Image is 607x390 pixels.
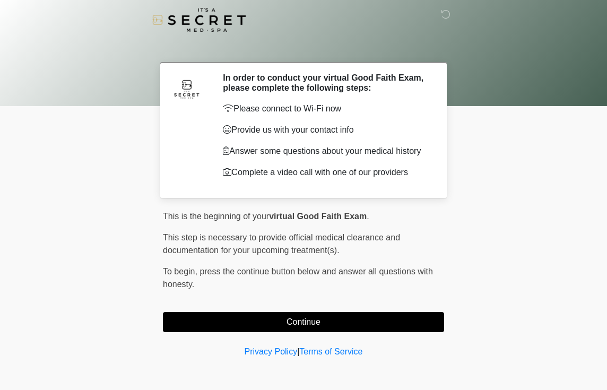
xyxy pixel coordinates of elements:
[155,38,452,58] h1: ‎ ‎
[152,8,246,32] img: It's A Secret Med Spa Logo
[163,267,200,276] span: To begin,
[223,102,428,115] p: Please connect to Wi-Fi now
[223,73,428,93] h2: In order to conduct your virtual Good Faith Exam, please complete the following steps:
[367,212,369,221] span: .
[299,347,362,356] a: Terms of Service
[163,312,444,332] button: Continue
[163,267,433,289] span: press the continue button below and answer all questions with honesty.
[245,347,298,356] a: Privacy Policy
[163,233,400,255] span: This step is necessary to provide official medical clearance and documentation for your upcoming ...
[297,347,299,356] a: |
[269,212,367,221] strong: virtual Good Faith Exam
[163,212,269,221] span: This is the beginning of your
[223,124,428,136] p: Provide us with your contact info
[171,73,203,105] img: Agent Avatar
[223,166,428,179] p: Complete a video call with one of our providers
[223,145,428,158] p: Answer some questions about your medical history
